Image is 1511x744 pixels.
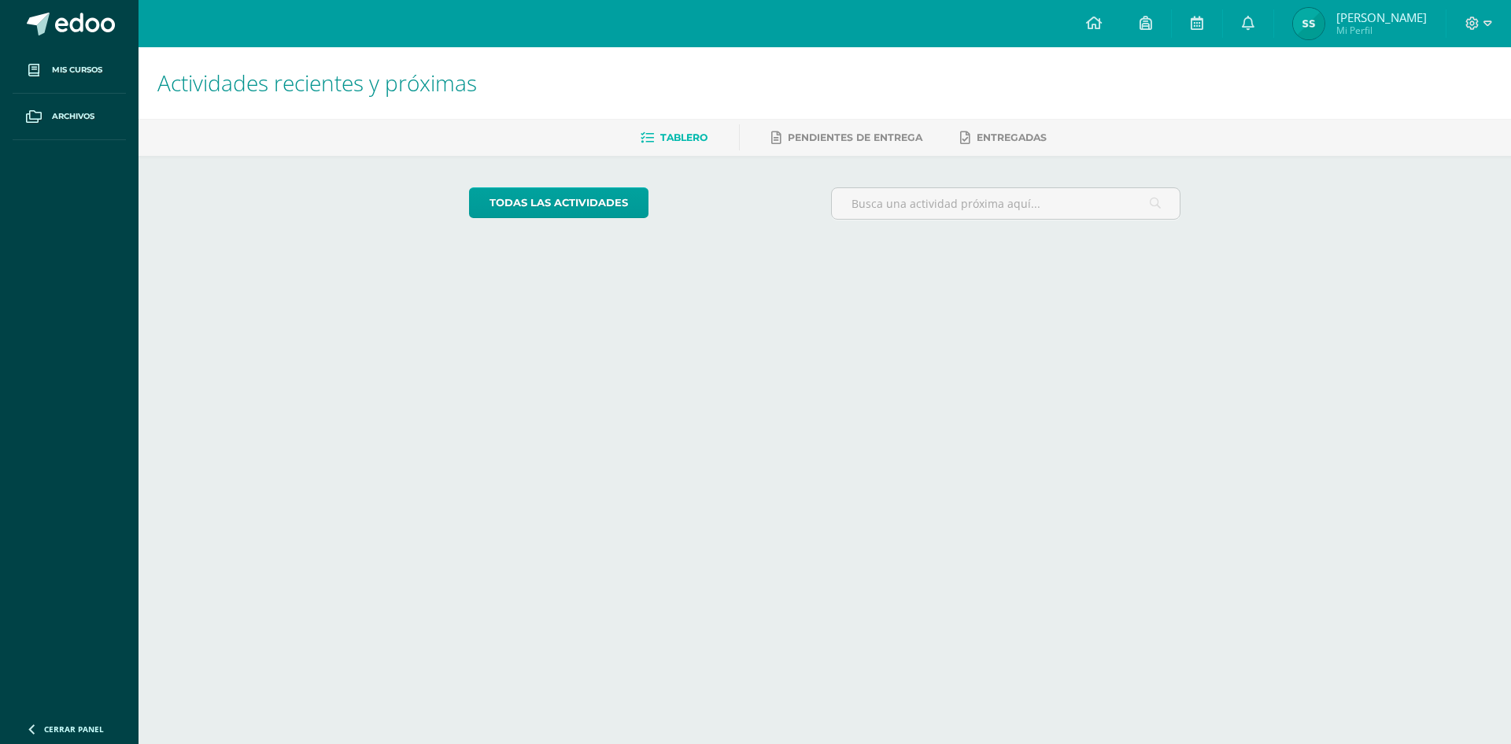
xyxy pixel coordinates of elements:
span: Pendientes de entrega [788,131,922,143]
a: Archivos [13,94,126,140]
span: Cerrar panel [44,724,104,735]
a: Tablero [641,125,707,150]
span: Tablero [660,131,707,143]
span: [PERSON_NAME] [1336,9,1427,25]
input: Busca una actividad próxima aquí... [832,188,1180,219]
img: 9aa8c09d4873c39cffdb712262df7f99.png [1293,8,1324,39]
a: Mis cursos [13,47,126,94]
span: Mis cursos [52,64,102,76]
span: Actividades recientes y próximas [157,68,477,98]
span: Archivos [52,110,94,123]
a: Entregadas [960,125,1047,150]
span: Entregadas [977,131,1047,143]
a: todas las Actividades [469,187,648,218]
a: Pendientes de entrega [771,125,922,150]
span: Mi Perfil [1336,24,1427,37]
